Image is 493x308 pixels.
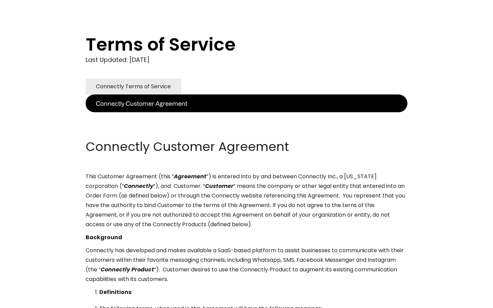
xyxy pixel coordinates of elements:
[124,182,153,190] em: Connectly
[7,295,41,306] aside: Language selected: English
[174,172,206,180] em: Agreement
[101,266,154,273] em: Connectly Product
[86,112,407,122] p: ‍
[96,99,187,108] div: Connectly Customer Agreement
[99,288,131,296] strong: Definitions
[86,172,407,229] p: This Customer Agreement (this “ ”) is entered into by and between Connectly Inc., a [US_STATE] co...
[86,34,380,55] h1: Terms of Service
[86,55,407,65] div: Last Updated: [DATE]
[86,233,122,241] strong: Background
[86,125,407,135] p: ‍
[96,82,171,91] div: Connectly Terms of Service
[14,296,41,306] ul: Language list
[86,246,407,284] p: Connectly has developed and makes available a SaaS-based platform to assist businesses to communi...
[86,138,407,155] h2: Connectly Customer Agreement
[205,182,233,190] em: Customer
